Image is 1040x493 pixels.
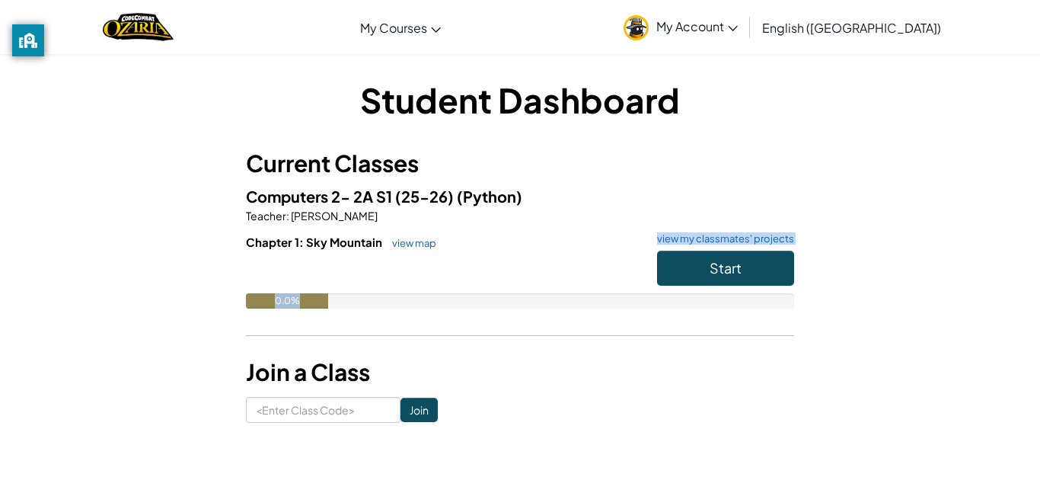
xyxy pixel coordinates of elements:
[657,251,794,286] button: Start
[289,209,378,222] span: [PERSON_NAME]
[246,355,794,389] h3: Join a Class
[103,11,174,43] a: Ozaria by CodeCombat logo
[353,7,448,48] a: My Courses
[103,11,174,43] img: Home
[246,146,794,181] h3: Current Classes
[286,209,289,222] span: :
[649,234,794,244] a: view my classmates' projects
[246,397,400,423] input: <Enter Class Code>
[246,209,286,222] span: Teacher
[246,235,384,249] span: Chapter 1: Sky Mountain
[246,187,457,206] span: Computers 2- 2A S1 (25-26)
[384,237,436,249] a: view map
[246,76,794,123] h1: Student Dashboard
[457,187,522,206] span: (Python)
[656,18,738,34] span: My Account
[624,15,649,40] img: avatar
[616,3,745,51] a: My Account
[754,7,949,48] a: English ([GEOGRAPHIC_DATA])
[710,259,742,277] span: Start
[762,20,941,36] span: English ([GEOGRAPHIC_DATA])
[360,20,427,36] span: My Courses
[400,398,438,422] input: Join
[12,24,44,56] button: privacy banner
[246,293,328,309] div: 0.0%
